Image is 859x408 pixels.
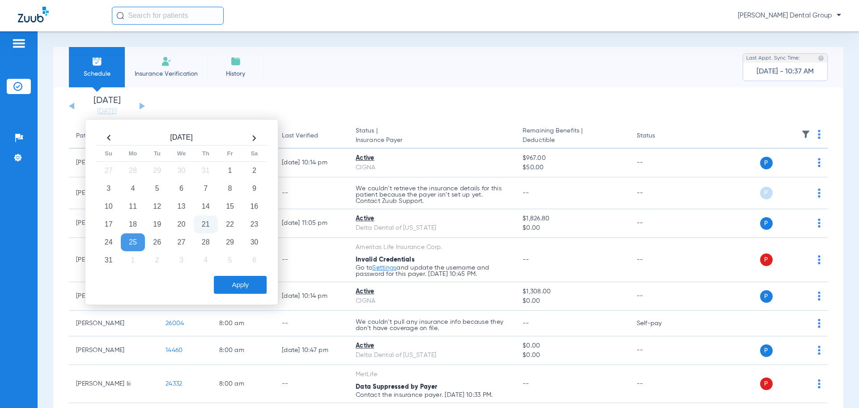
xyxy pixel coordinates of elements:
td: -- [629,177,690,209]
td: -- [275,365,349,403]
span: -- [523,320,529,326]
span: P [760,187,773,199]
img: hamburger-icon [12,38,26,49]
div: Active [356,214,508,223]
div: Patient Name [76,131,151,141]
td: -- [275,238,349,282]
th: Status | [349,124,515,149]
td: [DATE] 10:47 PM [275,336,349,365]
span: $0.00 [523,296,622,306]
span: P [760,378,773,390]
td: -- [629,282,690,311]
input: Search for patients [112,7,224,25]
img: group-dot-blue.svg [818,319,821,328]
th: Status [629,124,690,149]
td: 8:00 AM [212,365,275,403]
span: 24332 [166,381,182,387]
a: Settings [372,265,396,271]
div: Delta Dental of [US_STATE] [356,351,508,360]
td: -- [275,311,349,336]
img: group-dot-blue.svg [818,346,821,355]
img: last sync help info [818,55,824,61]
div: Delta Dental of [US_STATE] [356,223,508,233]
td: 8:00 AM [212,311,275,336]
span: P [760,290,773,303]
span: [PERSON_NAME] Dental Group [738,11,841,20]
img: group-dot-blue.svg [818,189,821,198]
td: Self-pay [629,311,690,336]
span: -- [523,257,529,263]
span: History [214,69,257,78]
span: $1,826.80 [523,214,622,223]
span: Insurance Verification [132,69,201,78]
span: $0.00 [523,351,622,360]
span: -- [523,190,529,196]
div: Last Verified [282,131,341,141]
img: filter.svg [801,130,810,139]
div: Last Verified [282,131,318,141]
button: Apply [214,276,267,294]
th: Remaining Benefits | [515,124,629,149]
img: Search Icon [116,12,124,20]
img: Schedule [92,56,102,67]
img: group-dot-blue.svg [818,292,821,301]
div: CIGNA [356,296,508,306]
td: -- [629,336,690,365]
span: P [760,344,773,357]
span: [DATE] - 10:37 AM [757,67,814,76]
span: $0.00 [523,223,622,233]
td: [DATE] 10:14 PM [275,282,349,311]
td: -- [629,238,690,282]
td: [DATE] 11:05 PM [275,209,349,238]
span: P [760,217,773,230]
th: [DATE] [121,131,242,146]
span: P [760,253,773,266]
p: Go to and update the username and password for this payer. [DATE] 10:45 PM. [356,265,508,277]
span: $1,308.00 [523,287,622,296]
img: Zuub Logo [18,7,49,22]
span: $50.00 [523,163,622,172]
span: Invalid Credentials [356,257,415,263]
td: 8:00 AM [212,336,275,365]
img: History [230,56,241,67]
td: -- [275,177,349,209]
div: Patient Name [76,131,115,141]
span: -- [523,381,529,387]
span: 14460 [166,347,183,353]
img: group-dot-blue.svg [818,158,821,167]
div: CIGNA [356,163,508,172]
div: Active [356,287,508,296]
div: Active [356,341,508,351]
td: -- [629,209,690,238]
span: Schedule [76,69,118,78]
td: [DATE] 10:14 PM [275,149,349,177]
li: [DATE] [80,96,134,116]
td: [PERSON_NAME] Iii [69,365,158,403]
span: 26004 [166,320,184,326]
span: $0.00 [523,341,622,351]
div: MetLife [356,370,508,379]
span: Insurance Payer [356,136,508,145]
p: Contact the insurance payer. [DATE] 10:33 PM. [356,392,508,398]
td: [PERSON_NAME] [69,311,158,336]
p: We couldn’t retrieve the insurance details for this patient because the payer isn’t set up yet. C... [356,185,508,204]
iframe: Chat Widget [814,365,859,408]
a: [DATE] [80,107,134,116]
span: Data Suppressed by Payer [356,384,437,390]
span: P [760,157,773,169]
td: -- [629,149,690,177]
img: Manual Insurance Verification [161,56,172,67]
p: We couldn’t pull any insurance info because they don’t have coverage on file. [356,319,508,331]
img: group-dot-blue.svg [818,219,821,228]
td: -- [629,365,690,403]
span: Last Appt. Sync Time: [746,54,800,63]
td: [PERSON_NAME] [69,336,158,365]
img: group-dot-blue.svg [818,255,821,264]
span: $967.00 [523,154,622,163]
span: Deductible [523,136,622,145]
div: Ameritas Life Insurance Corp. [356,243,508,252]
img: group-dot-blue.svg [818,130,821,139]
div: Active [356,154,508,163]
